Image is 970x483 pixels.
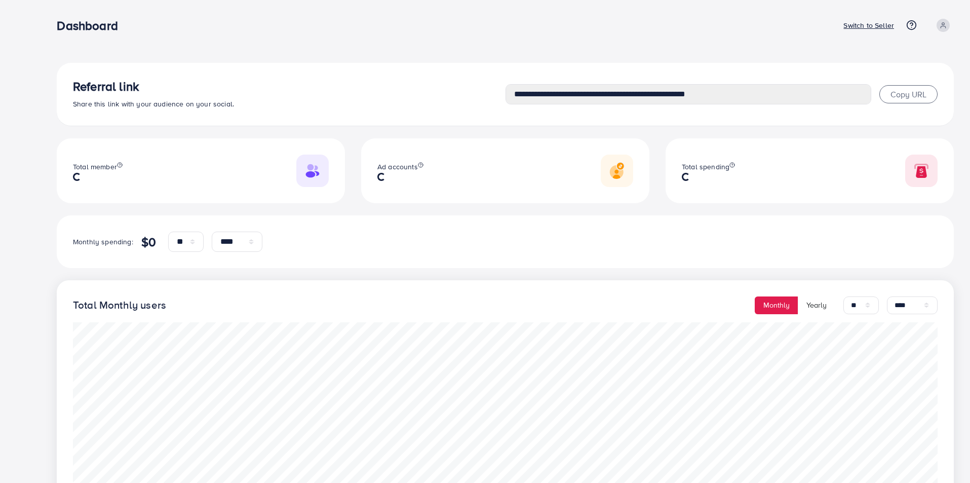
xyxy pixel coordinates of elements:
[73,236,133,248] p: Monthly spending:
[755,296,798,314] button: Monthly
[73,99,234,109] span: Share this link with your audience on your social.
[890,89,926,100] span: Copy URL
[798,296,835,314] button: Yearly
[879,85,938,103] button: Copy URL
[682,162,729,172] span: Total spending
[73,79,506,94] h3: Referral link
[73,162,117,172] span: Total member
[601,155,633,187] img: Responsive image
[141,235,156,249] h4: $0
[57,18,126,33] h3: Dashboard
[843,19,894,31] p: Switch to Seller
[296,155,329,187] img: Responsive image
[73,299,166,312] h4: Total Monthly users
[377,162,418,172] span: Ad accounts
[905,155,938,187] img: Responsive image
